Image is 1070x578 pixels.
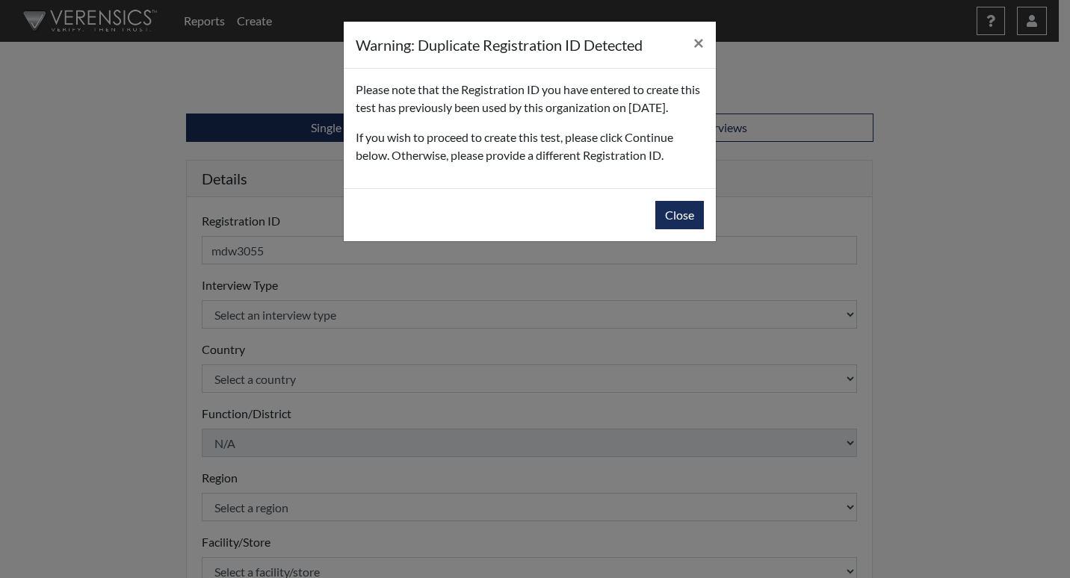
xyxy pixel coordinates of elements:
p: Please note that the Registration ID you have entered to create this test has previously been use... [356,81,704,116]
h5: Warning: Duplicate Registration ID Detected [356,34,643,56]
p: If you wish to proceed to create this test, please click Continue below. Otherwise, please provid... [356,128,704,164]
span: × [693,31,704,53]
button: Close [655,201,704,229]
button: Close [681,22,716,63]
